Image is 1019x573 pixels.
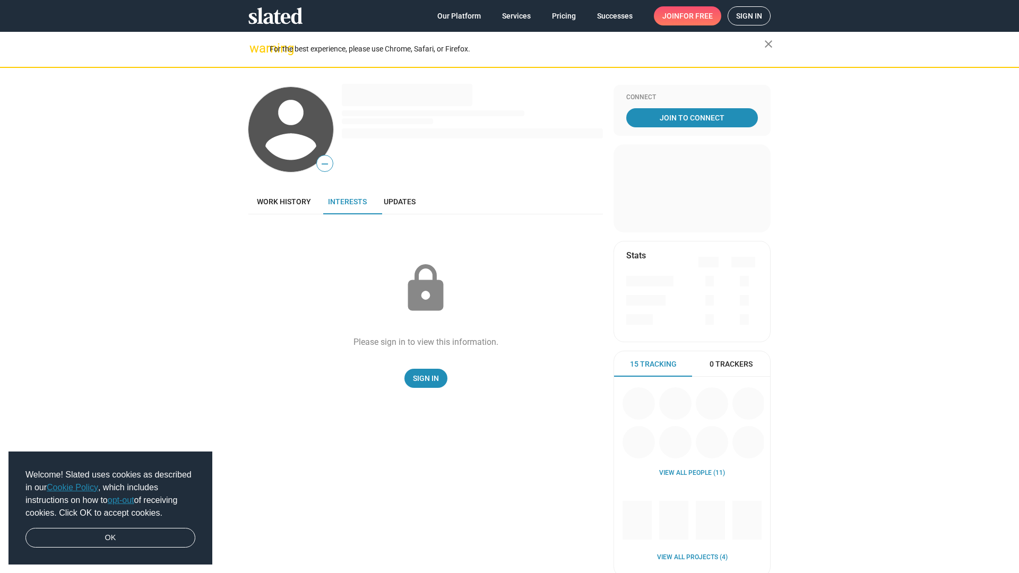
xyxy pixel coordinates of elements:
div: For the best experience, please use Chrome, Safari, or Firefox. [270,42,764,56]
a: dismiss cookie message [25,528,195,548]
a: Services [494,6,539,25]
span: Welcome! Slated uses cookies as described in our , which includes instructions on how to of recei... [25,468,195,519]
span: 0 Trackers [710,359,753,369]
a: View all People (11) [659,469,725,477]
a: Updates [375,189,424,214]
mat-icon: close [762,38,775,50]
a: opt-out [108,496,134,505]
mat-card-title: Stats [626,250,646,261]
span: Pricing [552,6,576,25]
span: for free [679,6,713,25]
div: cookieconsent [8,452,212,565]
span: Interests [328,197,367,206]
a: View all Projects (4) [657,553,728,562]
mat-icon: warning [249,42,262,55]
span: Work history [257,197,311,206]
a: Cookie Policy [47,483,98,492]
a: Sign In [404,369,447,388]
a: Joinfor free [654,6,721,25]
span: Join [662,6,713,25]
span: Successes [597,6,633,25]
span: 15 Tracking [630,359,677,369]
a: Join To Connect [626,108,758,127]
span: Join To Connect [628,108,756,127]
a: Our Platform [429,6,489,25]
div: Please sign in to view this information. [353,336,498,348]
span: Sign In [413,369,439,388]
a: Pricing [543,6,584,25]
span: Sign in [736,7,762,25]
span: Services [502,6,531,25]
span: — [317,157,333,171]
div: Connect [626,93,758,102]
a: Work history [248,189,319,214]
a: Successes [589,6,641,25]
a: Sign in [728,6,771,25]
a: Interests [319,189,375,214]
span: Updates [384,197,416,206]
mat-icon: lock [399,262,452,315]
span: Our Platform [437,6,481,25]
